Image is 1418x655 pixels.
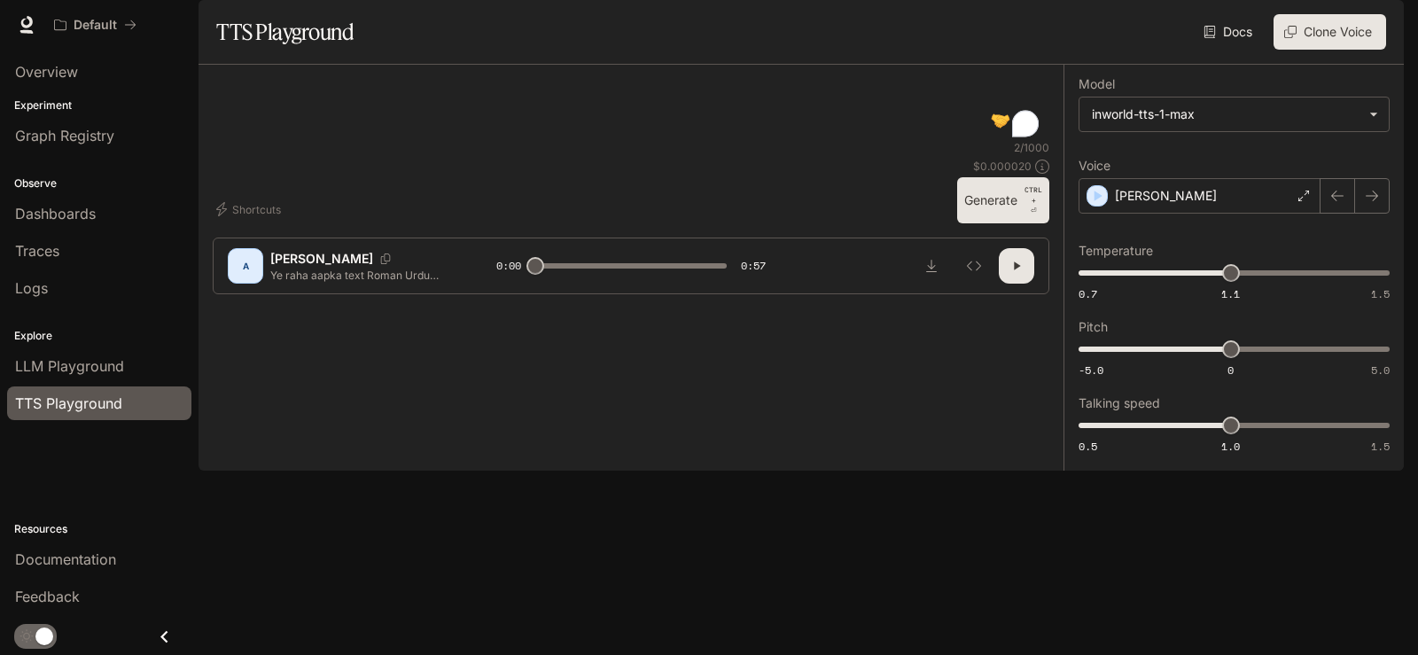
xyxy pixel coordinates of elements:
span: 1.0 [1221,439,1240,454]
span: 1.1 [1221,286,1240,301]
p: Temperature [1079,245,1153,257]
p: Voice [1079,160,1110,172]
span: 0.5 [1079,439,1097,454]
a: Docs [1200,14,1259,50]
button: Copy Voice ID [373,253,398,264]
span: 0.7 [1079,286,1097,301]
span: 1.5 [1371,286,1390,301]
p: [PERSON_NAME] [270,250,373,268]
span: 0:57 [741,257,766,275]
p: Pitch [1079,321,1108,333]
button: Clone Voice [1274,14,1386,50]
p: Talking speed [1079,397,1160,409]
p: CTRL + [1025,184,1042,206]
p: [PERSON_NAME] [1115,187,1217,205]
p: Ye raha aapka text Roman Urdu mein: --- Hiii!!! Haan bilkul kar sakta hoon! Yahan main summary pa... [270,268,454,283]
div: inworld-tts-1-max [1092,105,1360,123]
p: ⏎ [1025,184,1042,216]
button: Shortcuts [213,195,288,223]
span: 1.5 [1371,439,1390,454]
span: 5.0 [1371,363,1390,378]
p: Model [1079,78,1115,90]
button: Inspect [956,248,992,284]
button: All workspaces [46,7,144,43]
h1: TTS Playground [216,14,354,50]
button: Download audio [914,248,949,284]
div: inworld-tts-1-max [1079,97,1389,131]
p: $ 0.000020 [973,159,1032,174]
span: 0 [1227,363,1234,378]
button: GenerateCTRL +⏎ [957,177,1049,223]
textarea: To enrich screen reader interactions, please activate Accessibility in Grammarly extension settings [220,79,1042,140]
span: -5.0 [1079,363,1103,378]
span: 0:00 [496,257,521,275]
p: 2 / 1000 [1014,140,1049,155]
div: A [231,252,260,280]
p: Default [74,18,117,33]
